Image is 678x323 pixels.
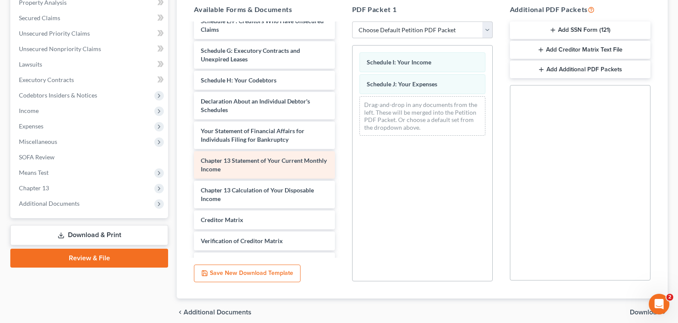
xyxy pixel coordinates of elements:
span: Additional Documents [184,309,252,316]
button: Add SSN Form (121) [510,21,650,40]
span: Miscellaneous [19,138,57,145]
span: Means Test [19,169,49,176]
span: Verification of Creditor Matrix [201,237,283,244]
span: SOFA Review [19,153,55,161]
span: 2 [666,294,673,301]
iframe: Intercom live chat [649,294,669,314]
button: Add Creditor Matrix Text File [510,41,650,59]
button: Add Additional PDF Packets [510,61,650,79]
span: Chapter 13 [19,184,49,192]
span: Additional Documents [19,200,80,207]
button: Download chevron_right [630,309,668,316]
a: Secured Claims [12,10,168,26]
span: Chapter 13 Calculation of Your Disposable Income [201,186,314,202]
span: Codebtors Insiders & Notices [19,91,97,99]
a: Executory Contracts [12,72,168,88]
span: Chapter 13 Statement of Your Current Monthly Income [201,157,327,173]
span: Lawsuits [19,61,42,68]
span: Income [19,107,39,114]
span: Schedule E/F: Creditors Who Have Unsecured Claims [201,17,324,33]
span: Schedule G: Executory Contracts and Unexpired Leases [201,47,300,63]
div: Drag-and-drop in any documents from the left. These will be merged into the Petition PDF Packet. ... [359,96,485,136]
span: Schedule J: Your Expenses [367,80,437,88]
span: Executory Contracts [19,76,74,83]
a: Download & Print [10,225,168,245]
button: Save New Download Template [194,265,301,283]
span: Schedule I: Your Income [367,58,431,66]
span: Creditor Matrix [201,216,243,223]
h5: Additional PDF Packets [510,4,650,15]
a: Lawsuits [12,57,168,72]
a: Unsecured Nonpriority Claims [12,41,168,57]
a: SOFA Review [12,149,168,165]
span: Your Statement of Financial Affairs for Individuals Filing for Bankruptcy [201,127,304,143]
span: Download [630,309,661,316]
span: Unsecured Priority Claims [19,30,90,37]
h5: Available Forms & Documents [194,4,334,15]
span: Declaration About an Individual Debtor's Schedules [201,98,310,113]
a: chevron_left Additional Documents [177,309,252,316]
a: Unsecured Priority Claims [12,26,168,41]
span: Schedule H: Your Codebtors [201,76,276,84]
span: Secured Claims [19,14,60,21]
a: Review & File [10,249,168,268]
h5: PDF Packet 1 [352,4,493,15]
i: chevron_left [177,309,184,316]
span: Unsecured Nonpriority Claims [19,45,101,52]
span: Expenses [19,122,43,130]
